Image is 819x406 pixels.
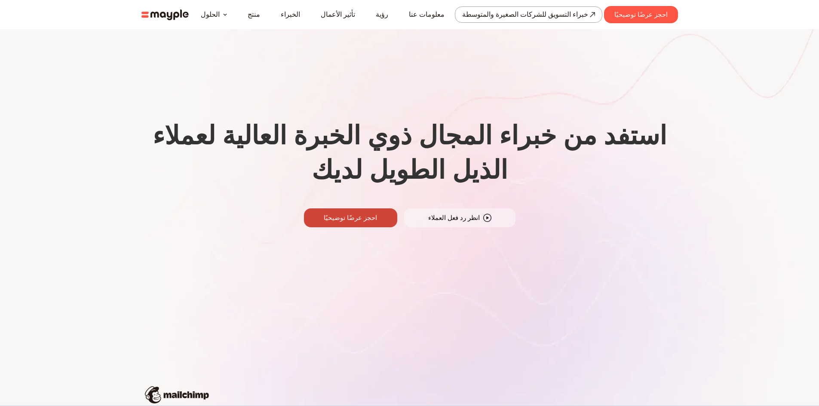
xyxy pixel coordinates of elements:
font: خبراء التسويق للشركات الصغيرة والمتوسطة [462,11,588,18]
font: احجز عرضًا توضيحيًا [324,214,377,222]
font: انظر رد فعل العملاء [428,214,480,222]
img: سهم لأسفل [223,13,227,16]
font: منتج [248,11,260,18]
a: خبراء التسويق للشركات الصغيرة والمتوسطة [455,6,602,23]
a: الحلول [201,9,220,20]
a: رؤية [376,9,388,20]
font: الحلول [201,11,220,18]
img: شعار mailchimp [145,386,209,403]
a: احجز عرضًا توضيحيًا [304,208,397,227]
a: معلومات عنا [409,9,445,20]
font: رؤية [376,11,388,18]
a: الخبراء [281,9,300,20]
font: استفد من خبراء المجال ذوي الخبرة العالية لعملاء الذيل الطويل لديك [153,119,667,186]
a: تأثير الأعمال [321,9,355,20]
font: معلومات عنا [409,11,445,18]
a: انظر رد فعل العملاء [404,208,515,227]
font: الخبراء [281,11,300,18]
font: احجز عرضًا توضيحيًا [614,11,668,18]
a: منتج [248,9,260,20]
img: شعار مايبل [141,9,189,20]
font: تأثير الأعمال [321,11,355,18]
